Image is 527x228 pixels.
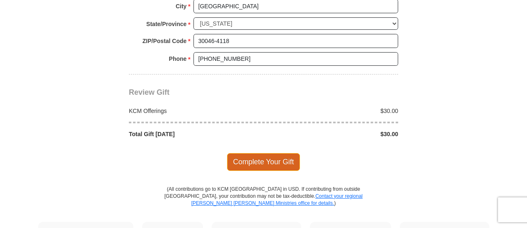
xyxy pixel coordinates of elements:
[143,35,187,47] strong: ZIP/Postal Code
[146,18,186,30] strong: State/Province
[191,193,363,206] a: Contact your regional [PERSON_NAME] [PERSON_NAME] Ministries office for details.
[169,53,187,65] strong: Phone
[125,130,264,138] div: Total Gift [DATE]
[129,88,169,96] span: Review Gift
[164,186,363,222] p: (All contributions go to KCM [GEOGRAPHIC_DATA] in USD. If contributing from outside [GEOGRAPHIC_D...
[263,107,403,115] div: $30.00
[227,153,300,170] span: Complete Your Gift
[176,0,186,12] strong: City
[125,107,264,115] div: KCM Offerings
[263,130,403,138] div: $30.00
